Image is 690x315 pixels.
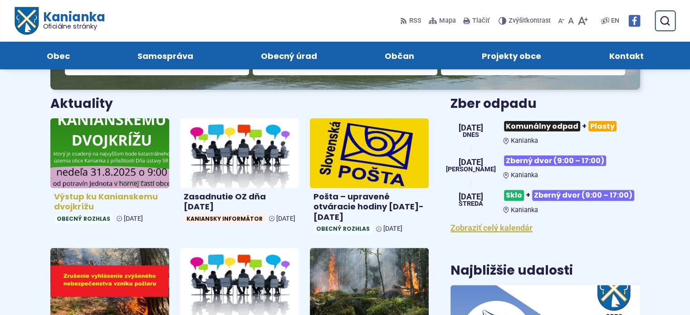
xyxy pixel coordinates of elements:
h1: Kanianka [38,11,104,30]
span: EN [611,15,619,26]
span: Projekty obce [482,42,541,69]
span: Komunálny odpad [504,121,580,131]
span: [DATE] [124,215,143,223]
a: Zberný dvor (9:00 – 17:00) Kanianka [DATE] [PERSON_NAME] [450,152,640,179]
span: Zberný dvor (9:00 – 17:00) [504,155,606,166]
h3: Aktuality [50,97,113,111]
button: Zväčšiť veľkosť písma [576,11,590,30]
h4: Pošta – upravené otváracie hodiny [DATE]-[DATE] [313,192,425,223]
span: Kaniansky informátor [184,214,265,223]
a: RSS [400,11,423,30]
span: Obec [47,42,70,69]
img: Prejsť na Facebook stránku [628,15,640,27]
span: [DATE] [383,225,402,233]
button: Zmenšiť veľkosť písma [556,11,566,30]
span: Kanianka [511,137,538,145]
span: Plasty [588,121,617,131]
span: [DATE] [276,215,295,223]
button: Zvýšiťkontrast [499,11,553,30]
span: Mapa [439,15,456,26]
h3: + [503,117,640,135]
span: Samospráva [137,42,193,69]
span: [PERSON_NAME] [446,166,496,173]
span: Kanianka [511,206,538,214]
span: Obecný úrad [261,42,317,69]
a: Pošta – upravené otváracie hodiny [DATE]-[DATE] Obecný rozhlas [DATE] [310,118,429,237]
a: EN [609,15,621,26]
h4: Výstup ku Kanianskemu dvojkrížu [54,192,166,212]
span: [DATE] [459,193,483,201]
h3: Zber odpadu [450,97,640,111]
span: Zvýšiť [509,17,526,24]
a: Obec [22,42,94,69]
a: Projekty obce [457,42,566,69]
span: Zberný dvor (9:00 – 17:00) [532,190,634,200]
a: Sklo+Zberný dvor (9:00 – 17:00) Kanianka [DATE] streda [450,186,640,213]
span: Oficiálne stránky [43,23,105,29]
span: Obecný rozhlas [54,214,113,223]
a: Zobraziť celý kalendár [450,223,533,233]
a: Kontakt [584,42,668,69]
span: Dnes [459,132,483,138]
span: Obecný rozhlas [313,224,372,233]
h3: Najbližšie udalosti [450,264,573,278]
a: Obecný úrad [236,42,342,69]
span: [DATE] [446,158,496,166]
button: Nastaviť pôvodnú veľkosť písma [566,11,576,30]
a: Samospráva [113,42,218,69]
span: kontrast [509,17,551,25]
span: RSS [409,15,421,26]
span: streda [459,201,483,207]
span: Sklo [504,190,524,200]
span: Kontakt [609,42,643,69]
span: Tlačiť [472,17,489,25]
a: Zasadnutie OZ dňa [DATE] Kaniansky informátor [DATE] [180,118,299,227]
a: Logo Kanianka, prejsť na domovskú stránku. [15,7,105,35]
span: [DATE] [459,124,483,132]
button: Tlačiť [461,11,491,30]
h3: + [503,186,640,204]
span: Občan [385,42,414,69]
a: Občan [360,42,439,69]
a: Výstup ku Kanianskemu dvojkrížu Obecný rozhlas [DATE] [50,118,169,227]
span: Kanianka [511,171,538,179]
a: Mapa [427,11,458,30]
h4: Zasadnutie OZ dňa [DATE] [184,192,295,212]
img: Prejsť na domovskú stránku [15,7,38,35]
a: Komunálny odpad+Plasty Kanianka [DATE] Dnes [450,117,640,145]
